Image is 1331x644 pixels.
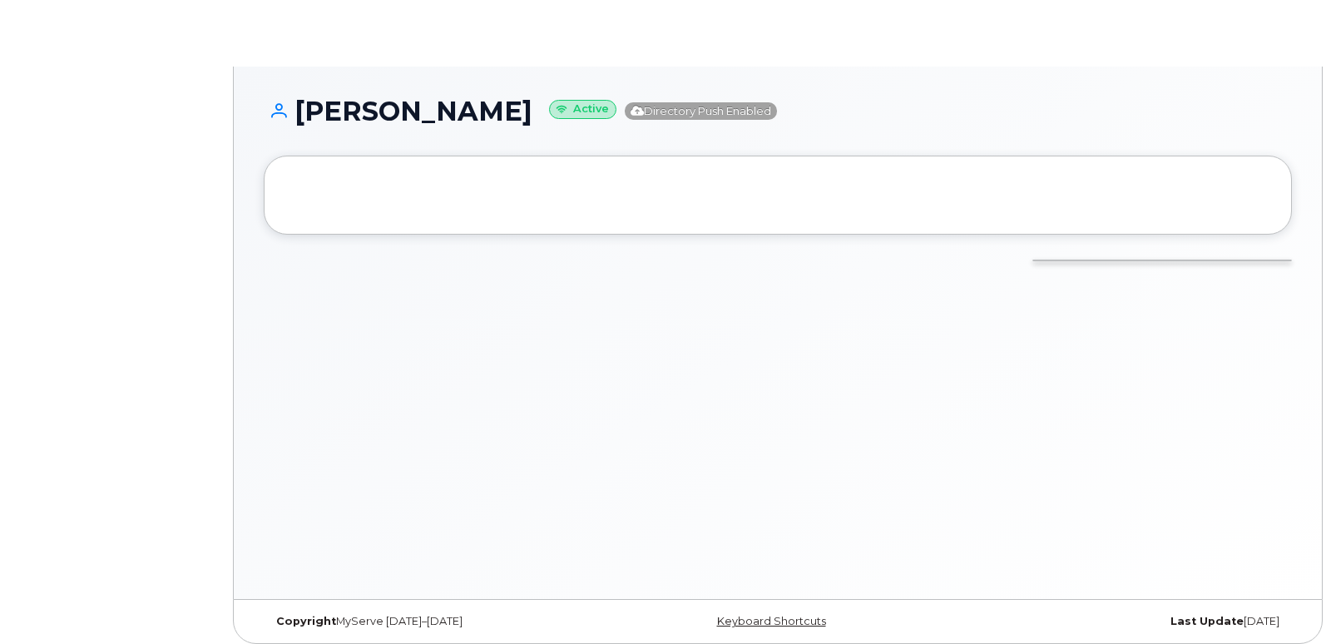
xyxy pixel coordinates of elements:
div: MyServe [DATE]–[DATE] [264,615,606,628]
a: Keyboard Shortcuts [717,615,826,627]
h1: [PERSON_NAME] [264,97,1292,126]
small: Active [549,100,616,119]
strong: Copyright [276,615,336,627]
div: [DATE] [949,615,1292,628]
strong: Last Update [1170,615,1244,627]
span: Directory Push Enabled [625,102,777,120]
